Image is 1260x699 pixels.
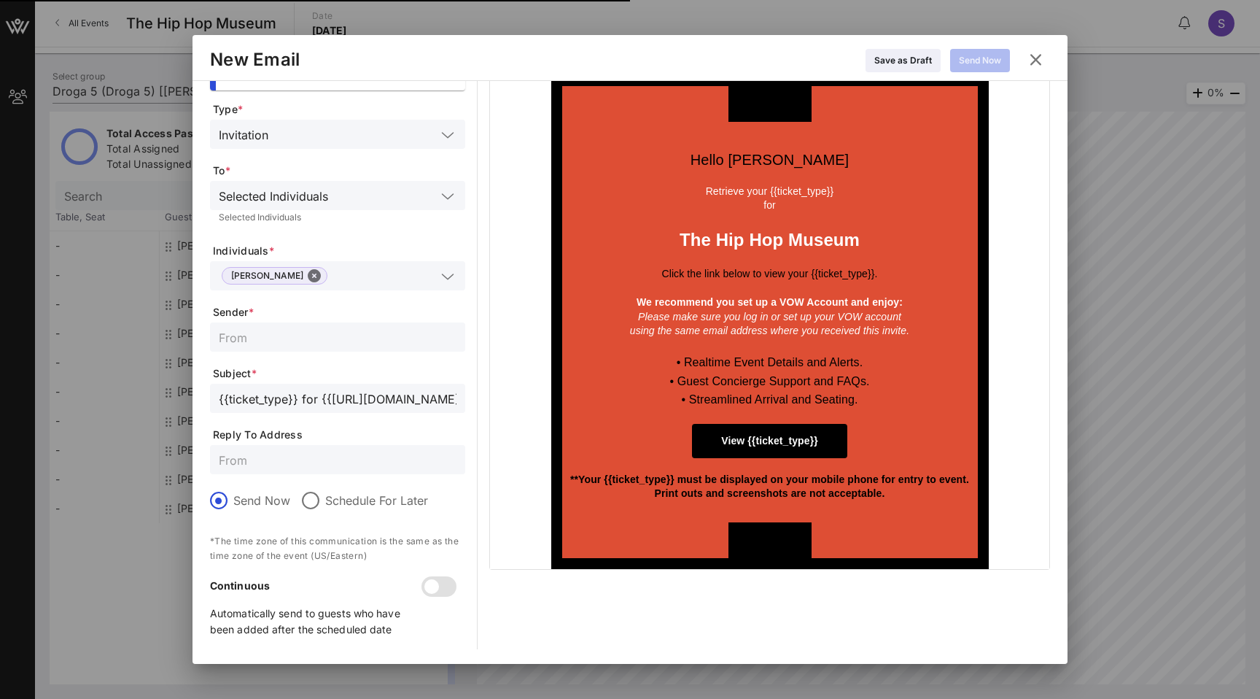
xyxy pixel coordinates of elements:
span: [PERSON_NAME] [231,268,318,284]
label: Schedule For Later [325,493,428,508]
em: using the same email address where you received this invite. [630,325,909,336]
span: Subject [213,366,465,381]
span: Reply To Address [213,428,465,442]
em: Please make sure you log in or set up your VOW account [638,311,901,323]
p: Click the link below to view your {{ticket_type}}. [569,267,971,282]
div: Selected Individuals [219,213,456,222]
div: Selected Individuals [210,181,465,210]
div: Invitation [219,128,268,142]
p: • Realtime Event Details and Alerts. • Guest Concierge Support and FAQs. • Streamlined Arrival an... [569,353,971,409]
p: Continuous [210,578,424,594]
label: Send Now [233,493,290,508]
strong: **Your {{ticket_type}} must be displayed on your mobile phone for entry to event. Print outs and ... [570,474,969,500]
span: The Hip Hop Museum [680,230,860,250]
a: View {{ticket_type}} [692,424,847,458]
p: Retrieve your {{ticket_type}} for [569,185,971,213]
button: Close [308,269,321,282]
button: Save as Draft [866,49,941,72]
p: *The time zone of this communication is the same as the time zone of the event (US/Eastern) [210,534,465,563]
span: Type [213,102,465,117]
p: Automatically send to guests who have been added after the scheduled date [210,606,424,638]
span: Hello [PERSON_NAME] [691,152,849,168]
button: Send Now [950,49,1010,72]
div: Selected Individuals [219,190,328,203]
span: Individuals [213,244,465,258]
div: Save as Draft [874,53,932,68]
div: New Email [210,49,300,71]
span: Sender [213,305,465,320]
div: Invitation [210,120,465,149]
input: From [219,450,456,469]
input: From [219,328,456,347]
strong: We recommend you set up a VOW Account and enjoy: [637,296,903,308]
span: To [213,163,465,178]
span: View {{ticket_type}} [721,435,817,447]
div: Send Now [959,53,1001,68]
input: Subject [219,389,456,408]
